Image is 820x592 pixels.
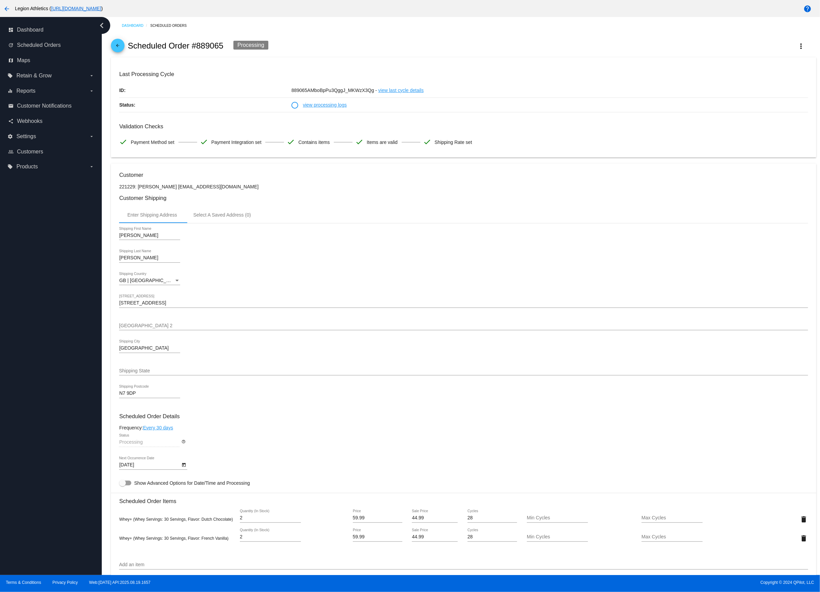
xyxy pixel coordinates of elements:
a: view last cycle details [378,83,424,97]
div: Select A Saved Address (0) [193,212,251,218]
h3: Last Processing Cycle [119,71,808,77]
input: Price [353,534,402,540]
i: arrow_drop_down [89,73,94,78]
span: Maps [17,57,30,63]
span: Webhooks [17,118,42,124]
button: Open calendar [180,461,187,468]
mat-icon: delete [800,534,808,542]
mat-icon: help_outline [182,440,186,448]
mat-icon: check [287,138,295,146]
i: arrow_drop_down [89,88,94,94]
span: GB | [GEOGRAPHIC_DATA] and [GEOGRAPHIC_DATA] [119,278,239,283]
span: Retain & Grow [16,73,52,79]
span: Customers [17,149,43,155]
span: Legion Athletics ( ) [15,6,103,11]
mat-icon: arrow_back [114,43,122,51]
input: Max Cycles [642,534,703,540]
i: share [8,118,14,124]
i: arrow_drop_down [89,134,94,139]
a: Web:[DATE] API:2025.08.19.1657 [89,580,151,585]
a: update Scheduled Orders [8,40,94,51]
i: local_offer [7,164,13,169]
mat-icon: more_vert [797,42,805,50]
span: Whey+ (Whey Servings: 30 Servings, Flavor: French Vanilla) [119,536,228,541]
span: Payment Method set [131,135,174,149]
i: dashboard [8,27,14,33]
i: arrow_drop_down [89,164,94,169]
i: chevron_left [96,20,107,31]
span: Scheduled Orders [17,42,61,48]
a: map Maps [8,55,94,66]
i: update [8,42,14,48]
input: Quantity (In Stock) [240,515,301,521]
span: Show Advanced Options for Date/Time and Processing [134,480,250,486]
mat-icon: arrow_back [3,5,11,13]
a: Scheduled Orders [150,20,193,31]
input: Min Cycles [527,515,588,521]
span: Dashboard [17,27,43,33]
a: Privacy Policy [53,580,78,585]
span: Payment Integration set [211,135,262,149]
span: Shipping Rate set [435,135,472,149]
h3: Customer Shipping [119,195,808,201]
a: share Webhooks [8,116,94,127]
input: Add an item [119,562,808,568]
mat-icon: check [119,138,127,146]
span: Customer Notifications [17,103,72,109]
i: email [8,103,14,109]
input: Cycles [468,515,517,521]
p: Status: [119,98,291,112]
mat-icon: help [803,5,812,13]
span: Whey+ (Whey Servings: 30 Servings, Flavor: Dutch Chocolate) [119,517,233,522]
input: Shipping State [119,368,808,374]
i: people_outline [8,149,14,154]
h3: Customer [119,172,808,178]
input: Shipping First Name [119,233,180,238]
a: people_outline Customers [8,146,94,157]
input: Shipping Street 1 [119,300,808,306]
i: equalizer [7,88,13,94]
a: Dashboard [122,20,150,31]
input: Max Cycles [642,515,703,521]
input: Min Cycles [527,534,588,540]
p: ID: [119,83,291,97]
input: Shipping Last Name [119,255,180,261]
input: Sale Price [412,515,458,521]
input: Price [353,515,402,521]
i: local_offer [7,73,13,78]
span: Contains items [298,135,330,149]
a: email Customer Notifications [8,100,94,111]
input: Shipping Postcode [119,391,180,396]
i: settings [7,134,13,139]
input: Cycles [468,534,517,540]
span: Items are valid [367,135,398,149]
a: dashboard Dashboard [8,24,94,35]
h3: Validation Checks [119,123,808,130]
input: Quantity (In Stock) [240,534,301,540]
mat-icon: delete [800,515,808,523]
h3: Scheduled Order Details [119,413,808,420]
input: Next Occurrence Date [119,462,180,468]
i: map [8,58,14,63]
div: Enter Shipping Address [127,212,177,218]
span: Reports [16,88,35,94]
a: view processing logs [303,98,347,112]
p: 221229: [PERSON_NAME] [EMAIL_ADDRESS][DOMAIN_NAME] [119,184,808,189]
mat-icon: check [355,138,363,146]
h2: Scheduled Order #889065 [128,41,224,51]
input: Sale Price [412,534,458,540]
a: [URL][DOMAIN_NAME] [51,6,101,11]
div: Processing [233,41,268,50]
mat-select: Shipping Country [119,278,180,283]
span: Products [16,164,38,170]
mat-icon: check [423,138,431,146]
mat-icon: check [200,138,208,146]
input: Status [119,440,180,445]
h3: Scheduled Order Items [119,493,808,504]
span: Settings [16,133,36,140]
div: Frequency: [119,425,808,430]
span: Copyright © 2024 QPilot, LLC [416,580,814,585]
input: Shipping Street 2 [119,323,808,329]
a: Every 30 days [143,425,173,430]
span: 889065AMboBpPu3QggJ_MKWzX3Qg - [291,88,377,93]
